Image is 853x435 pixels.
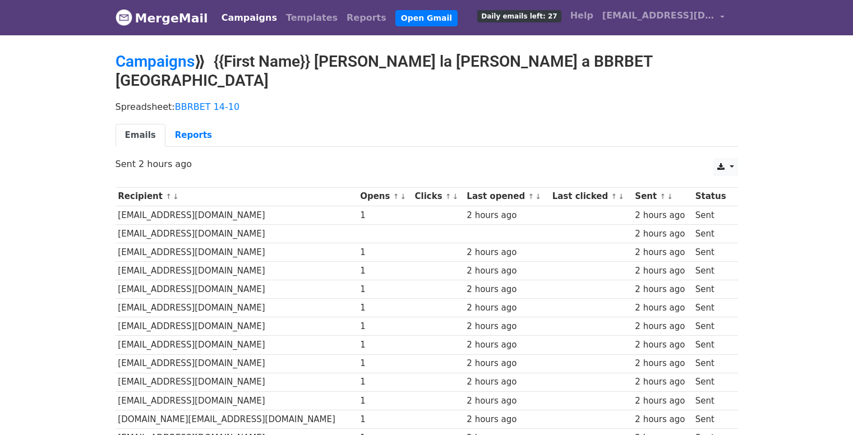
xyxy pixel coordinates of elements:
a: MergeMail [116,6,208,30]
div: 2 hours ago [467,209,547,222]
td: [EMAIL_ADDRESS][DOMAIN_NAME] [116,391,358,410]
div: 2 hours ago [635,357,690,370]
a: ↓ [667,192,673,201]
td: [EMAIL_ADDRESS][DOMAIN_NAME] [116,280,358,299]
a: Templates [282,7,342,29]
a: Open Gmail [395,10,458,26]
td: Sent [693,354,732,373]
a: ↑ [165,192,172,201]
div: 2 hours ago [635,283,690,296]
div: 2 hours ago [635,376,690,388]
a: [EMAIL_ADDRESS][DOMAIN_NAME] [598,4,729,31]
a: Help [566,4,598,27]
div: 2 hours ago [635,395,690,408]
a: ↓ [618,192,624,201]
td: Sent [693,336,732,354]
div: 2 hours ago [635,320,690,333]
td: Sent [693,391,732,410]
div: 2 hours ago [467,376,547,388]
td: [EMAIL_ADDRESS][DOMAIN_NAME] [116,224,358,243]
a: Daily emails left: 27 [473,4,565,27]
div: 2 hours ago [635,246,690,259]
div: 2 hours ago [635,339,690,351]
td: [EMAIL_ADDRESS][DOMAIN_NAME] [116,317,358,336]
th: Last clicked [550,187,633,206]
td: [DOMAIN_NAME][EMAIL_ADDRESS][DOMAIN_NAME] [116,410,358,428]
div: 2 hours ago [635,265,690,277]
p: Spreadsheet: [116,101,738,113]
td: Sent [693,317,732,336]
td: Sent [693,262,732,280]
th: Opens [357,187,412,206]
div: 2 hours ago [467,357,547,370]
td: [EMAIL_ADDRESS][DOMAIN_NAME] [116,243,358,261]
td: [EMAIL_ADDRESS][DOMAIN_NAME] [116,299,358,317]
td: Sent [693,299,732,317]
div: 2 hours ago [467,339,547,351]
a: Campaigns [217,7,282,29]
span: Daily emails left: 27 [477,10,561,22]
th: Last opened [464,187,550,206]
a: ↑ [660,192,666,201]
td: Sent [693,373,732,391]
td: Sent [693,410,732,428]
a: Reports [165,124,222,147]
a: ↓ [173,192,179,201]
h2: ⟫ {{First Name}} [PERSON_NAME] la [PERSON_NAME] a BBRBET [GEOGRAPHIC_DATA] [116,52,738,90]
th: Clicks [412,187,464,206]
div: 1 [360,320,409,333]
a: ↑ [528,192,534,201]
a: ↓ [400,192,406,201]
a: Campaigns [116,52,195,71]
td: Sent [693,243,732,261]
td: Sent [693,224,732,243]
div: 2 hours ago [467,320,547,333]
span: [EMAIL_ADDRESS][DOMAIN_NAME] [602,9,714,22]
div: 2 hours ago [467,413,547,426]
div: 1 [360,339,409,351]
div: 1 [360,357,409,370]
div: 2 hours ago [467,283,547,296]
a: ↑ [611,192,617,201]
img: MergeMail logo [116,9,132,26]
a: BBRBET 14-10 [175,101,240,112]
div: 2 hours ago [635,209,690,222]
td: [EMAIL_ADDRESS][DOMAIN_NAME] [116,336,358,354]
th: Sent [633,187,693,206]
a: ↓ [535,192,541,201]
th: Status [693,187,732,206]
div: 2 hours ago [467,395,547,408]
a: ↑ [445,192,451,201]
div: 1 [360,376,409,388]
div: 1 [360,302,409,314]
td: [EMAIL_ADDRESS][DOMAIN_NAME] [116,354,358,373]
div: 2 hours ago [467,246,547,259]
div: 1 [360,283,409,296]
td: [EMAIL_ADDRESS][DOMAIN_NAME] [116,206,358,224]
div: 1 [360,209,409,222]
a: Reports [342,7,391,29]
td: Sent [693,280,732,299]
div: 2 hours ago [467,302,547,314]
p: Sent 2 hours ago [116,158,738,170]
a: ↓ [453,192,459,201]
td: [EMAIL_ADDRESS][DOMAIN_NAME] [116,262,358,280]
div: 1 [360,246,409,259]
td: Sent [693,206,732,224]
a: ↑ [393,192,399,201]
div: 1 [360,265,409,277]
td: [EMAIL_ADDRESS][DOMAIN_NAME] [116,373,358,391]
th: Recipient [116,187,358,206]
div: 1 [360,395,409,408]
div: 2 hours ago [635,302,690,314]
div: 2 hours ago [635,413,690,426]
div: 1 [360,413,409,426]
div: 2 hours ago [467,265,547,277]
a: Emails [116,124,165,147]
div: 2 hours ago [635,228,690,240]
